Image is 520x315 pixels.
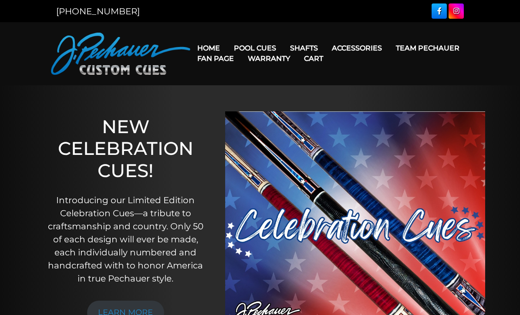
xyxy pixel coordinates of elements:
[51,33,190,75] img: Pechauer Custom Cues
[190,47,241,70] a: Fan Page
[227,37,283,59] a: Pool Cues
[44,116,208,181] h1: NEW CELEBRATION CUES!
[389,37,466,59] a: Team Pechauer
[44,194,208,285] p: Introducing our Limited Edition Celebration Cues—a tribute to craftsmanship and country. Only 50 ...
[241,47,297,70] a: Warranty
[325,37,389,59] a: Accessories
[190,37,227,59] a: Home
[283,37,325,59] a: Shafts
[297,47,330,70] a: Cart
[56,6,140,17] a: [PHONE_NUMBER]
